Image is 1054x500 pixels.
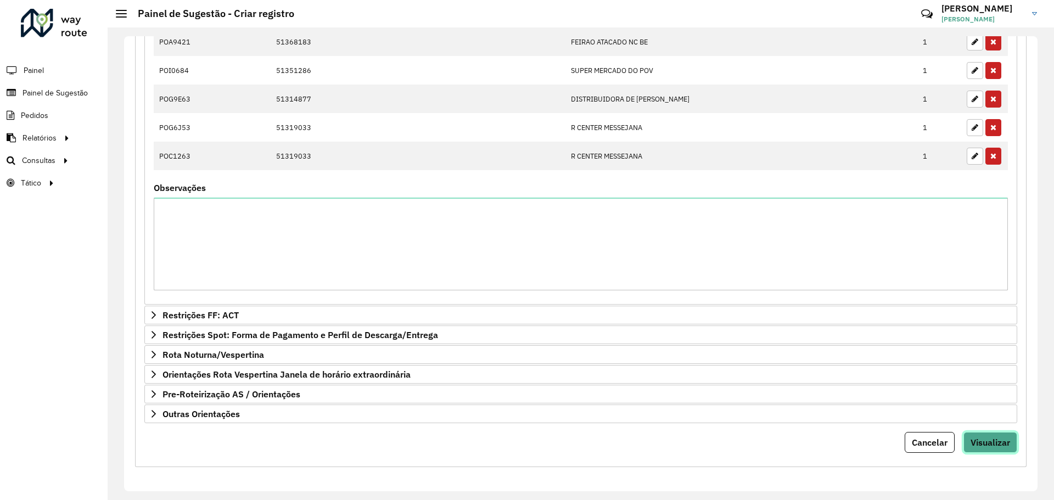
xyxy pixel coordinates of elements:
span: [PERSON_NAME] [941,14,1024,24]
span: Pre-Roteirização AS / Orientações [162,390,300,398]
td: 1 [917,113,961,142]
button: Cancelar [905,432,955,453]
td: SUPER MERCADO DO POV [565,56,917,85]
td: 51368183 [270,27,565,56]
span: Cancelar [912,437,948,448]
td: 51319033 [270,113,565,142]
label: Observações [154,181,206,194]
td: R CENTER MESSEJANA [565,113,917,142]
td: 51319033 [270,142,565,170]
td: 51314877 [270,85,565,113]
td: 1 [917,27,961,56]
td: 51351286 [270,56,565,85]
a: Restrições FF: ACT [144,306,1017,324]
span: Visualizar [971,437,1010,448]
span: Relatórios [23,132,57,144]
a: Rota Noturna/Vespertina [144,345,1017,364]
a: Contato Rápido [915,2,939,26]
td: FEIRAO ATACADO NC BE [565,27,917,56]
td: 1 [917,85,961,113]
a: Outras Orientações [144,405,1017,423]
h3: [PERSON_NAME] [941,3,1024,14]
td: 1 [917,142,961,170]
h2: Painel de Sugestão - Criar registro [127,8,294,20]
a: Pre-Roteirização AS / Orientações [144,385,1017,403]
span: Consultas [22,155,55,166]
span: Restrições FF: ACT [162,311,239,319]
a: Restrições Spot: Forma de Pagamento e Perfil de Descarga/Entrega [144,325,1017,344]
td: POA9421 [154,27,270,56]
td: 1 [917,56,961,85]
button: Visualizar [963,432,1017,453]
td: POC1263 [154,142,270,170]
td: DISTRIBUIDORA DE [PERSON_NAME] [565,85,917,113]
span: Pedidos [21,110,48,121]
a: Orientações Rota Vespertina Janela de horário extraordinária [144,365,1017,384]
td: R CENTER MESSEJANA [565,142,917,170]
td: POG9E63 [154,85,270,113]
span: Rota Noturna/Vespertina [162,350,264,359]
td: POI0684 [154,56,270,85]
span: Outras Orientações [162,409,240,418]
span: Restrições Spot: Forma de Pagamento e Perfil de Descarga/Entrega [162,330,438,339]
span: Orientações Rota Vespertina Janela de horário extraordinária [162,370,411,379]
span: Painel [24,65,44,76]
span: Tático [21,177,41,189]
span: Painel de Sugestão [23,87,88,99]
td: POG6J53 [154,113,270,142]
